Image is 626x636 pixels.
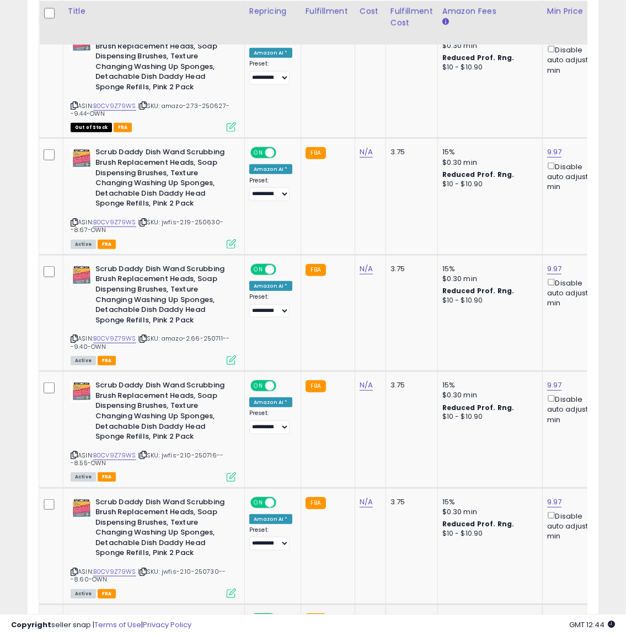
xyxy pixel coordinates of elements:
a: 9.97 [547,497,562,508]
a: N/A [360,263,373,274]
div: 15% [442,147,534,157]
div: Amazon AI * [249,48,292,58]
div: Fulfillment Cost [390,6,433,29]
div: 15% [442,497,534,507]
div: $0.30 min [442,158,534,168]
span: All listings currently available for purchase on Amazon [71,472,96,482]
a: B0CV9Z79WS [93,567,136,576]
span: FBA [98,356,116,365]
div: Amazon AI * [249,514,292,524]
div: $10 - $10.90 [442,296,534,305]
b: Reduced Prof. Rng. [442,170,515,179]
span: | SKU: jwfis-2.19-250630--8.67-OWN [71,218,223,234]
small: FBA [306,380,326,392]
div: Fulfillment [306,6,350,17]
div: seller snap | | [11,620,191,630]
a: N/A [360,497,373,508]
b: Scrub Daddy Dish Wand Scrubbing Brush Replacement Heads, Soap Dispensing Brushes, Texture Changin... [95,31,229,95]
div: Amazon Fees [442,6,538,17]
span: OFF [275,265,292,274]
b: Scrub Daddy Dish Wand Scrubbing Brush Replacement Heads, Soap Dispensing Brushes, Texture Changin... [95,264,229,328]
span: ON [252,381,265,391]
span: FBA [114,123,132,132]
small: FBA [306,497,326,509]
div: Disable auto adjust min [547,160,600,192]
div: ASIN: [71,264,236,364]
a: B0CV9Z79WS [93,451,136,460]
div: Preset: [249,177,292,201]
a: B0CV9Z79WS [93,218,136,227]
div: Min Price [547,6,604,17]
span: All listings currently available for purchase on Amazon [71,240,96,249]
span: ON [252,498,265,507]
img: 51QEZ2H2EiL._SL40_.jpg [71,264,93,286]
a: 9.97 [547,380,562,391]
span: FBA [98,240,116,249]
span: 2025-10-14 12:44 GMT [569,619,615,630]
span: FBA [98,589,116,599]
span: | SKU: jwfis-2.10-250716---8.55-OWN [71,451,223,467]
div: Repricing [249,6,296,17]
span: All listings that are currently out of stock and unavailable for purchase on Amazon [71,123,112,132]
a: B0CV9Z79WS [93,334,136,343]
span: | SKU: amazo-2.66-250711---9.40-OWN [71,334,229,351]
div: Amazon AI * [249,164,292,174]
div: Preset: [249,409,292,434]
div: $10 - $10.90 [442,180,534,189]
b: Reduced Prof. Rng. [442,53,515,62]
small: FBA [306,264,326,276]
span: ON [252,148,265,158]
span: | SKU: amazo-2.73-250627--9.44-OWN [71,101,229,118]
span: ON [252,265,265,274]
a: 9.97 [547,263,562,274]
div: Cost [360,6,381,17]
a: Terms of Use [94,619,141,630]
div: Disable auto adjust min [547,393,600,424]
div: Preset: [249,293,292,317]
span: All listings currently available for purchase on Amazon [71,356,96,365]
a: B0CV9Z79WS [93,101,136,111]
span: OFF [275,498,292,507]
div: Preset: [249,526,292,551]
img: 51QEZ2H2EiL._SL40_.jpg [71,147,93,169]
div: Title [68,6,240,17]
div: $0.30 min [442,390,534,400]
a: Privacy Policy [143,619,191,630]
div: Amazon AI * [249,281,292,291]
div: Amazon AI * [249,397,292,407]
div: 3.75 [390,264,429,274]
div: ASIN: [71,380,236,480]
div: Disable auto adjust min [547,277,600,308]
div: ASIN: [71,497,236,597]
div: 3.75 [390,147,429,157]
small: Amazon Fees. [442,17,449,27]
b: Reduced Prof. Rng. [442,286,515,295]
div: ASIN: [71,147,236,247]
b: Reduced Prof. Rng. [442,519,515,529]
img: 51QEZ2H2EiL._SL40_.jpg [71,380,93,402]
b: Reduced Prof. Rng. [442,403,515,412]
div: $10 - $10.90 [442,412,534,422]
img: 51QEZ2H2EiL._SL40_.jpg [71,497,93,519]
a: N/A [360,147,373,158]
small: FBA [306,147,326,159]
b: Scrub Daddy Dish Wand Scrubbing Brush Replacement Heads, Soap Dispensing Brushes, Texture Changin... [95,380,229,444]
a: 9.97 [547,147,562,158]
b: Scrub Daddy Dish Wand Scrubbing Brush Replacement Heads, Soap Dispensing Brushes, Texture Changin... [95,147,229,211]
div: 3.75 [390,497,429,507]
div: $0.30 min [442,507,534,517]
div: $0.30 min [442,274,534,284]
strong: Copyright [11,619,51,630]
div: Disable auto adjust min [547,510,600,541]
div: $10 - $10.90 [442,529,534,538]
div: Preset: [249,60,292,84]
div: ASIN: [71,31,236,131]
div: 15% [442,380,534,390]
div: 3.75 [390,380,429,390]
b: Scrub Daddy Dish Wand Scrubbing Brush Replacement Heads, Soap Dispensing Brushes, Texture Changin... [95,497,229,561]
span: OFF [275,381,292,391]
span: FBA [98,472,116,482]
div: Disable auto adjust min [547,44,600,75]
div: $0.30 min [442,41,534,51]
div: 15% [442,264,534,274]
